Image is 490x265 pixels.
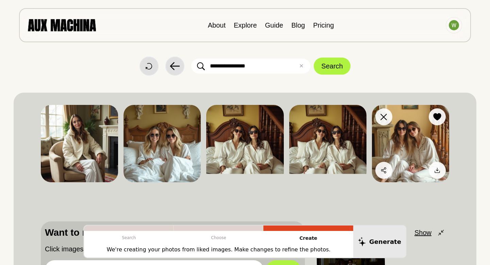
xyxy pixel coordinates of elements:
button: ✕ [299,62,304,70]
img: Search result [124,105,201,182]
img: Search result [206,105,283,182]
a: Guide [265,21,283,29]
img: Search result [41,105,118,182]
img: Search result [372,105,449,182]
p: Choose [174,231,264,245]
p: Search [84,231,174,245]
img: Avatar [449,20,459,30]
a: Blog [291,21,305,29]
button: Search [314,58,350,75]
img: AUX MACHINA [28,19,96,31]
button: Generate [353,225,406,258]
a: Pricing [313,21,334,29]
p: Create [263,231,353,246]
a: Explore [234,21,257,29]
img: Search result [289,105,366,182]
p: We're creating your photos from liked images. Make changes to refine the photos. [107,246,331,254]
button: Back [165,57,184,76]
a: About [208,21,226,29]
